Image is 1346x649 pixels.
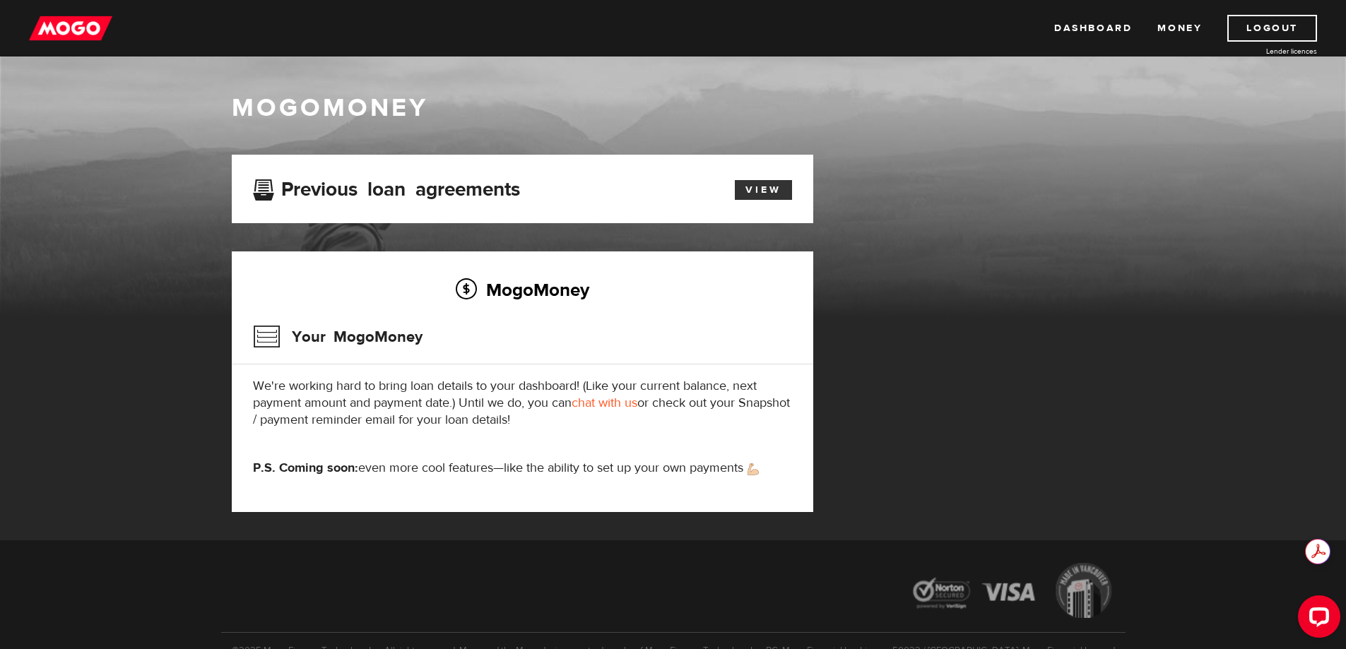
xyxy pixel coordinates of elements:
h2: MogoMoney [253,275,792,304]
strong: P.S. Coming soon: [253,460,358,476]
a: Money [1157,15,1202,42]
a: Dashboard [1054,15,1132,42]
img: legal-icons-92a2ffecb4d32d839781d1b4e4802d7b.png [899,552,1126,632]
h1: MogoMoney [232,93,1115,123]
p: even more cool features—like the ability to set up your own payments [253,460,792,477]
img: mogo_logo-11ee424be714fa7cbb0f0f49df9e16ec.png [29,15,112,42]
h3: Previous loan agreements [253,178,520,196]
h3: Your MogoMoney [253,318,423,355]
a: View [735,180,792,200]
p: We're working hard to bring loan details to your dashboard! (Like your current balance, next paym... [253,378,792,429]
a: Lender licences [1211,46,1317,56]
a: Logout [1227,15,1317,42]
img: strong arm emoji [748,463,759,475]
iframe: LiveChat chat widget [1287,590,1346,649]
a: chat with us [572,395,637,411]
